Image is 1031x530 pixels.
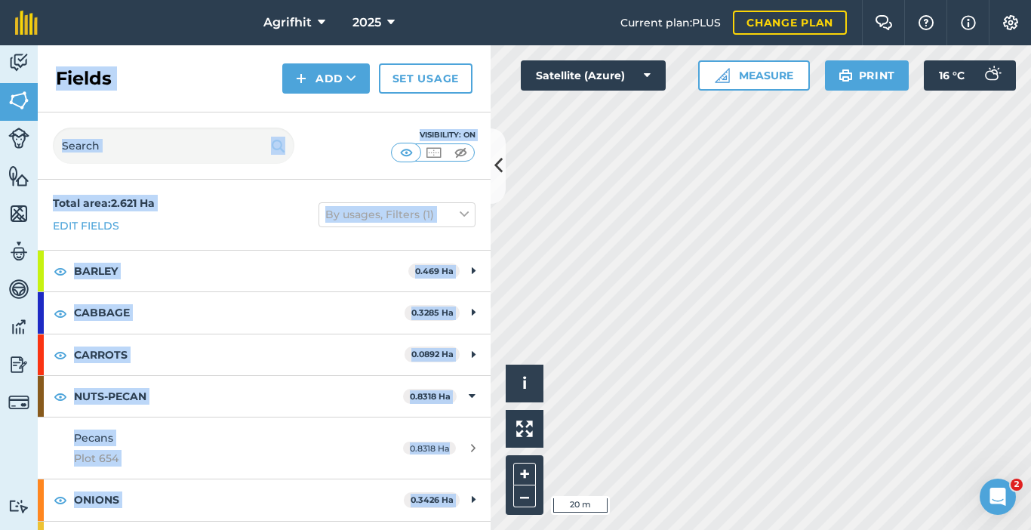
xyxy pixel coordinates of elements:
a: Edit fields [53,217,119,234]
img: fieldmargin Logo [15,11,38,35]
img: svg+xml;base64,PHN2ZyB4bWxucz0iaHR0cDovL3d3dy53My5vcmcvMjAwMC9zdmciIHdpZHRoPSI1NiIgaGVpZ2h0PSI2MC... [8,202,29,225]
img: svg+xml;base64,PHN2ZyB4bWxucz0iaHR0cDovL3d3dy53My5vcmcvMjAwMC9zdmciIHdpZHRoPSIxNyIgaGVpZ2h0PSIxNy... [961,14,976,32]
span: Pecans [74,431,113,445]
img: svg+xml;base64,PHN2ZyB4bWxucz0iaHR0cDovL3d3dy53My5vcmcvMjAwMC9zdmciIHdpZHRoPSIxOCIgaGVpZ2h0PSIyNC... [54,262,67,280]
button: + [513,463,536,485]
a: Change plan [733,11,847,35]
img: A cog icon [1002,15,1020,30]
strong: CABBAGE [74,292,405,333]
button: Measure [698,60,810,91]
button: 16 °C [924,60,1016,91]
button: – [513,485,536,507]
span: i [522,374,527,393]
img: svg+xml;base64,PD94bWwgdmVyc2lvbj0iMS4wIiBlbmNvZGluZz0idXRmLTgiPz4KPCEtLSBHZW5lcmF0b3I6IEFkb2JlIE... [8,353,29,376]
strong: 0.469 Ha [415,266,454,276]
img: svg+xml;base64,PHN2ZyB4bWxucz0iaHR0cDovL3d3dy53My5vcmcvMjAwMC9zdmciIHdpZHRoPSIxOSIgaGVpZ2h0PSIyNC... [271,137,285,155]
div: ONIONS0.3426 Ha [38,479,491,520]
img: svg+xml;base64,PHN2ZyB4bWxucz0iaHR0cDovL3d3dy53My5vcmcvMjAwMC9zdmciIHdpZHRoPSI1MCIgaGVpZ2h0PSI0MC... [397,145,416,160]
div: NUTS-PECAN0.8318 Ha [38,376,491,417]
img: svg+xml;base64,PHN2ZyB4bWxucz0iaHR0cDovL3d3dy53My5vcmcvMjAwMC9zdmciIHdpZHRoPSIxOCIgaGVpZ2h0PSIyNC... [54,346,67,364]
img: svg+xml;base64,PD94bWwgdmVyc2lvbj0iMS4wIiBlbmNvZGluZz0idXRmLTgiPz4KPCEtLSBHZW5lcmF0b3I6IEFkb2JlIE... [8,499,29,513]
img: svg+xml;base64,PHN2ZyB4bWxucz0iaHR0cDovL3d3dy53My5vcmcvMjAwMC9zdmciIHdpZHRoPSI1NiIgaGVpZ2h0PSI2MC... [8,165,29,187]
input: Search [53,128,294,164]
img: svg+xml;base64,PHN2ZyB4bWxucz0iaHR0cDovL3d3dy53My5vcmcvMjAwMC9zdmciIHdpZHRoPSIxOCIgaGVpZ2h0PSIyNC... [54,387,67,405]
strong: BARLEY [74,251,408,291]
img: Four arrows, one pointing top left, one top right, one bottom right and the last bottom left [516,421,533,437]
strong: 0.8318 Ha [410,391,451,402]
a: PecansPlot 6540.8318 Ha [38,418,491,479]
strong: 0.3285 Ha [411,307,454,318]
span: 2025 [352,14,381,32]
div: CARROTS0.0892 Ha [38,334,491,375]
button: By usages, Filters (1) [319,202,475,226]
img: svg+xml;base64,PHN2ZyB4bWxucz0iaHR0cDovL3d3dy53My5vcmcvMjAwMC9zdmciIHdpZHRoPSI1MCIgaGVpZ2h0PSI0MC... [424,145,443,160]
iframe: Intercom live chat [980,479,1016,515]
span: 2 [1011,479,1023,491]
img: A question mark icon [917,15,935,30]
span: Agrifhit [263,14,312,32]
img: svg+xml;base64,PHN2ZyB4bWxucz0iaHR0cDovL3d3dy53My5vcmcvMjAwMC9zdmciIHdpZHRoPSI1NiIgaGVpZ2h0PSI2MC... [8,89,29,112]
img: svg+xml;base64,PD94bWwgdmVyc2lvbj0iMS4wIiBlbmNvZGluZz0idXRmLTgiPz4KPCEtLSBHZW5lcmF0b3I6IEFkb2JlIE... [8,51,29,74]
img: svg+xml;base64,PD94bWwgdmVyc2lvbj0iMS4wIiBlbmNvZGluZz0idXRmLTgiPz4KPCEtLSBHZW5lcmF0b3I6IEFkb2JlIE... [977,60,1007,91]
strong: ONIONS [74,479,404,520]
div: Visibility: On [391,129,475,141]
img: svg+xml;base64,PD94bWwgdmVyc2lvbj0iMS4wIiBlbmNvZGluZz0idXRmLTgiPz4KPCEtLSBHZW5lcmF0b3I6IEFkb2JlIE... [8,316,29,338]
img: svg+xml;base64,PD94bWwgdmVyc2lvbj0iMS4wIiBlbmNvZGluZz0idXRmLTgiPz4KPCEtLSBHZW5lcmF0b3I6IEFkb2JlIE... [8,392,29,413]
button: Satellite (Azure) [521,60,666,91]
strong: 0.0892 Ha [411,349,454,359]
img: svg+xml;base64,PHN2ZyB4bWxucz0iaHR0cDovL3d3dy53My5vcmcvMjAwMC9zdmciIHdpZHRoPSIxOCIgaGVpZ2h0PSIyNC... [54,304,67,322]
span: 0.8318 Ha [403,442,456,455]
button: Add [282,63,370,94]
img: svg+xml;base64,PD94bWwgdmVyc2lvbj0iMS4wIiBlbmNvZGluZz0idXRmLTgiPz4KPCEtLSBHZW5lcmF0b3I6IEFkb2JlIE... [8,240,29,263]
img: svg+xml;base64,PD94bWwgdmVyc2lvbj0iMS4wIiBlbmNvZGluZz0idXRmLTgiPz4KPCEtLSBHZW5lcmF0b3I6IEFkb2JlIE... [8,278,29,300]
span: Plot 654 [74,450,358,467]
strong: CARROTS [74,334,405,375]
strong: NUTS-PECAN [74,376,403,417]
div: BARLEY0.469 Ha [38,251,491,291]
button: i [506,365,543,402]
img: svg+xml;base64,PHN2ZyB4bWxucz0iaHR0cDovL3d3dy53My5vcmcvMjAwMC9zdmciIHdpZHRoPSIxOSIgaGVpZ2h0PSIyNC... [839,66,853,85]
strong: 0.3426 Ha [411,495,454,505]
div: CABBAGE0.3285 Ha [38,292,491,333]
img: svg+xml;base64,PHN2ZyB4bWxucz0iaHR0cDovL3d3dy53My5vcmcvMjAwMC9zdmciIHdpZHRoPSI1MCIgaGVpZ2h0PSI0MC... [451,145,470,160]
h2: Fields [56,66,112,91]
button: Print [825,60,909,91]
strong: Total area : 2.621 Ha [53,196,155,210]
a: Set usage [379,63,472,94]
span: Current plan : PLUS [620,14,721,31]
img: svg+xml;base64,PHN2ZyB4bWxucz0iaHR0cDovL3d3dy53My5vcmcvMjAwMC9zdmciIHdpZHRoPSIxNCIgaGVpZ2h0PSIyNC... [296,69,306,88]
img: svg+xml;base64,PHN2ZyB4bWxucz0iaHR0cDovL3d3dy53My5vcmcvMjAwMC9zdmciIHdpZHRoPSIxOCIgaGVpZ2h0PSIyNC... [54,491,67,509]
span: 16 ° C [939,60,965,91]
img: svg+xml;base64,PD94bWwgdmVyc2lvbj0iMS4wIiBlbmNvZGluZz0idXRmLTgiPz4KPCEtLSBHZW5lcmF0b3I6IEFkb2JlIE... [8,128,29,149]
img: Two speech bubbles overlapping with the left bubble in the forefront [875,15,893,30]
img: Ruler icon [715,68,730,83]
